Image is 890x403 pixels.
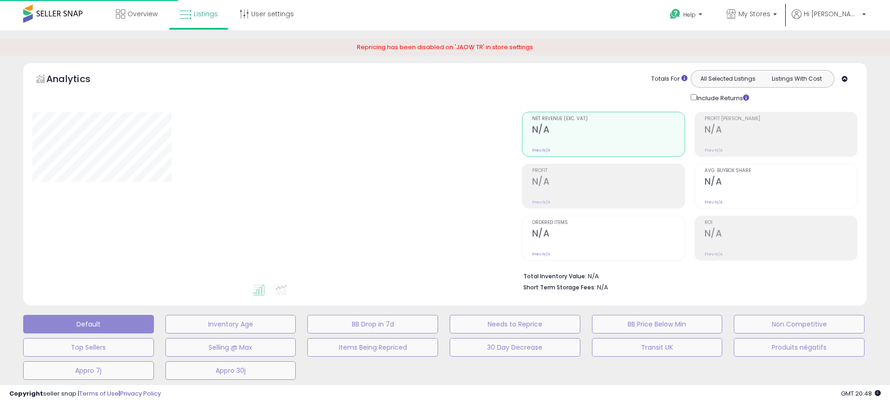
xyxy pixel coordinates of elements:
small: Prev: N/A [532,199,550,205]
div: seller snap | | [9,390,161,398]
h2: N/A [705,176,857,189]
button: Produits négatifs [734,338,865,357]
button: Items Being Repriced [307,338,438,357]
span: Hi [PERSON_NAME] [804,9,859,19]
button: Needs to Reprice [450,315,580,333]
li: N/A [523,270,851,281]
button: Top Sellers [23,338,154,357]
button: Default [23,315,154,333]
small: Prev: N/A [705,147,723,153]
button: Appro 30j [165,361,296,380]
button: Non Competitive [734,315,865,333]
small: Prev: N/A [532,251,550,257]
a: Help [662,1,712,30]
strong: Copyright [9,389,43,398]
button: Appro 7j [23,361,154,380]
button: BB Drop in 7d [307,315,438,333]
span: Profit [532,168,685,173]
button: Inventory Age [165,315,296,333]
span: Help [683,11,696,19]
div: Include Returns [684,92,760,103]
h2: N/A [532,176,685,189]
h2: N/A [532,124,685,137]
span: Listings [194,9,218,19]
span: Overview [127,9,158,19]
small: Prev: N/A [705,251,723,257]
button: Selling @ Max [165,338,296,357]
span: Profit [PERSON_NAME] [705,116,857,122]
span: My Stores [738,9,770,19]
button: Transit UK [592,338,723,357]
button: BB Price Below Min [592,315,723,333]
span: ROI [705,220,857,225]
h2: N/A [705,228,857,241]
small: Prev: N/A [532,147,550,153]
button: 30 Day Decrease [450,338,580,357]
b: Short Term Storage Fees: [523,283,596,291]
span: Repricing has been disabled on 'JAOW TR' in store settings [357,43,533,51]
span: Avg. Buybox Share [705,168,857,173]
h2: N/A [705,124,857,137]
span: N/A [597,283,608,292]
a: Hi [PERSON_NAME] [792,9,866,30]
small: Prev: N/A [705,199,723,205]
i: Get Help [669,8,681,20]
h5: Analytics [46,72,108,88]
b: Total Inventory Value: [523,272,586,280]
button: All Selected Listings [693,73,763,85]
button: Listings With Cost [762,73,831,85]
div: Totals For [651,75,687,83]
span: Ordered Items [532,220,685,225]
h2: N/A [532,228,685,241]
span: Net Revenue (Exc. VAT) [532,116,685,122]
